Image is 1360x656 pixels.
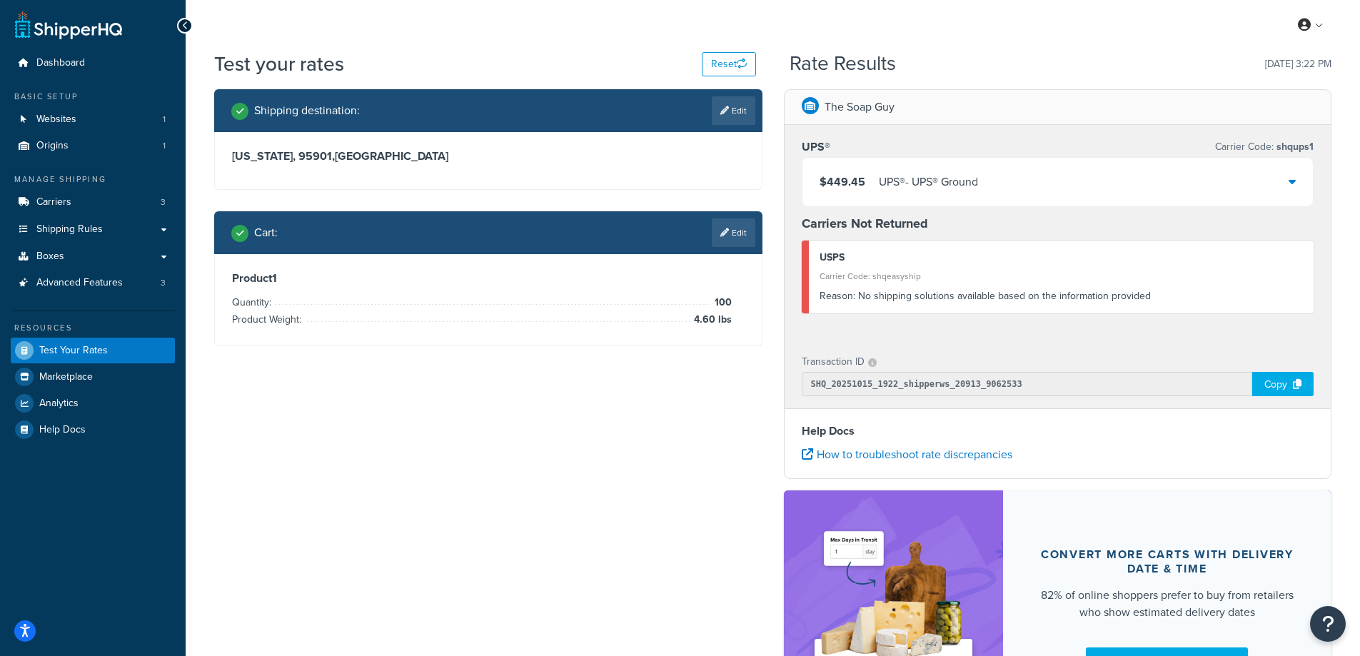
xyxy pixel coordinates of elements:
h2: Shipping destination : [254,104,360,117]
div: Resources [11,322,175,334]
h3: UPS® [802,140,830,154]
h3: Product 1 [232,271,745,286]
h4: Help Docs [802,423,1314,440]
div: USPS [820,248,1304,268]
div: Manage Shipping [11,173,175,186]
div: Convert more carts with delivery date & time [1037,547,1298,576]
span: Carriers [36,196,71,208]
span: Analytics [39,398,79,410]
div: 82% of online shoppers prefer to buy from retailers who show estimated delivery dates [1037,587,1298,621]
div: UPS® - UPS® Ground [879,172,978,192]
a: Analytics [11,390,175,416]
li: Advanced Features [11,270,175,296]
a: Advanced Features3 [11,270,175,296]
span: Websites [36,113,76,126]
a: Test Your Rates [11,338,175,363]
a: Shipping Rules [11,216,175,243]
span: 1 [163,113,166,126]
h2: Cart : [254,226,278,239]
li: Websites [11,106,175,133]
span: Product Weight: [232,312,305,327]
a: Marketplace [11,364,175,390]
span: 3 [161,277,166,289]
span: 100 [711,294,732,311]
span: Boxes [36,251,64,263]
div: Carrier Code: shqeasyship [820,266,1304,286]
span: Shipping Rules [36,223,103,236]
span: Dashboard [36,57,85,69]
span: Origins [36,140,69,152]
p: Transaction ID [802,352,865,372]
a: Websites1 [11,106,175,133]
a: Boxes [11,243,175,270]
li: Carriers [11,189,175,216]
span: Quantity: [232,295,275,310]
h1: Test your rates [214,50,344,78]
a: Origins1 [11,133,175,159]
span: Reason: [820,288,855,303]
span: Help Docs [39,424,86,436]
a: Edit [712,218,755,247]
div: No shipping solutions available based on the information provided [820,286,1304,306]
p: Carrier Code: [1215,137,1314,157]
button: Reset [702,52,756,76]
p: [DATE] 3:22 PM [1265,54,1331,74]
span: Advanced Features [36,277,123,289]
div: Copy [1252,372,1314,396]
h3: [US_STATE], 95901 , [GEOGRAPHIC_DATA] [232,149,745,163]
button: Open Resource Center [1310,606,1346,642]
a: Carriers3 [11,189,175,216]
strong: Carriers Not Returned [802,214,928,233]
a: Help Docs [11,417,175,443]
h2: Rate Results [790,53,896,75]
a: How to troubleshoot rate discrepancies [802,446,1012,463]
a: Edit [712,96,755,125]
span: $449.45 [820,173,865,190]
span: 4.60 lbs [690,311,732,328]
span: Test Your Rates [39,345,108,357]
span: 1 [163,140,166,152]
li: Origins [11,133,175,159]
p: The Soap Guy [825,97,895,117]
div: Basic Setup [11,91,175,103]
span: shqups1 [1274,139,1314,154]
span: 3 [161,196,166,208]
a: Dashboard [11,50,175,76]
span: Marketplace [39,371,93,383]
